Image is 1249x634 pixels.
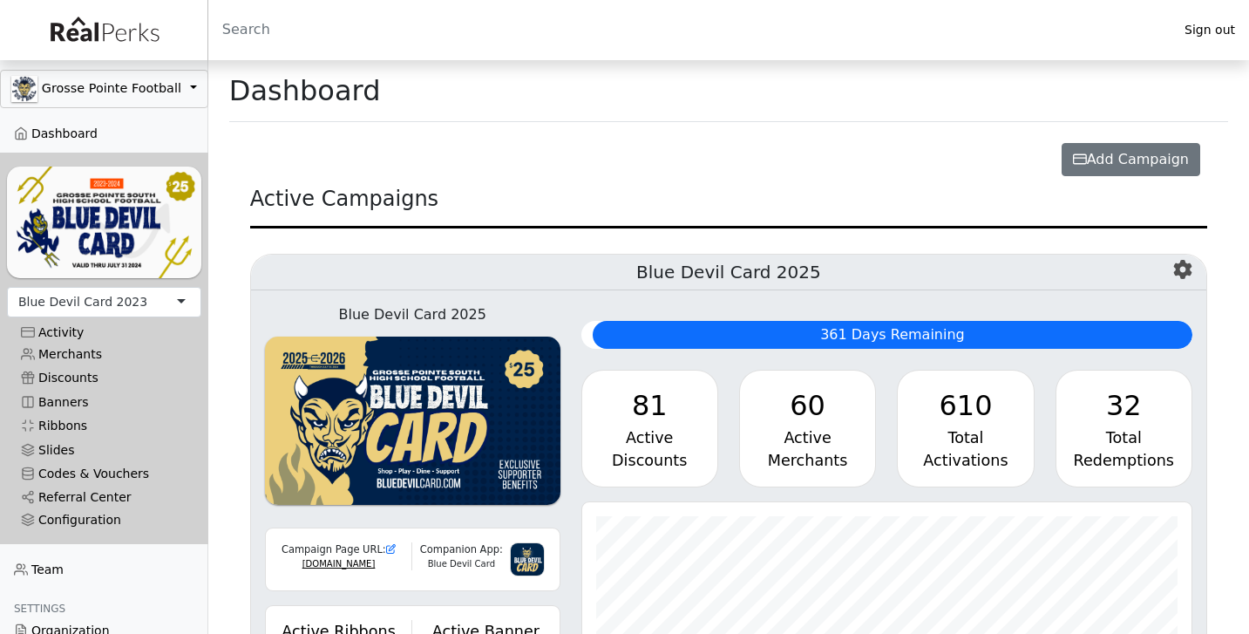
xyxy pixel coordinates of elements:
[412,542,510,557] div: Companion App:
[250,183,1207,228] div: Active Campaigns
[1171,18,1249,42] a: Sign out
[229,74,381,107] h1: Dashboard
[754,385,861,426] div: 60
[7,366,201,390] a: Discounts
[596,449,703,472] div: Discounts
[7,343,201,366] a: Merchants
[302,559,376,569] a: [DOMAIN_NAME]
[1070,449,1178,472] div: Redemptions
[7,414,201,438] a: Ribbons
[41,10,166,50] img: real_perks_logo-01.svg
[754,449,861,472] div: Merchants
[251,255,1206,290] h5: Blue Devil Card 2025
[1062,143,1200,176] button: Add Campaign
[593,321,1192,349] div: 361 Days Remaining
[912,426,1019,449] div: Total
[265,304,560,325] div: Blue Devil Card 2025
[14,603,65,615] span: Settings
[7,391,201,414] a: Banners
[912,449,1019,472] div: Activations
[7,486,201,509] a: Referral Center
[21,513,187,528] div: Configuration
[1070,426,1178,449] div: Total
[208,9,1171,51] input: Search
[1070,385,1178,426] div: 32
[510,542,544,576] img: 3g6IGvkLNUf97zVHvl5PqY3f2myTnJRpqDk2mpnC.png
[21,325,187,340] div: Activity
[1056,370,1192,487] a: 32 Total Redemptions
[276,542,401,557] div: Campaign Page URL:
[7,438,201,461] a: Slides
[11,76,37,102] img: GAa1zriJJmkmu1qRtUwg8x1nQwzlKm3DoqW9UgYl.jpg
[596,385,703,426] div: 81
[754,426,861,449] div: Active
[412,557,510,570] div: Blue Devil Card
[897,370,1034,487] a: 610 Total Activations
[912,385,1019,426] div: 610
[265,337,560,506] img: WvZzOez5OCqmO91hHZfJL7W2tJ07LbGMjwPPNJwI.png
[7,167,201,277] img: YNIl3DAlDelxGQFo2L2ARBV2s5QDnXUOFwQF9zvk.png
[739,370,876,487] a: 60 Active Merchants
[18,293,147,311] div: Blue Devil Card 2023
[581,370,718,487] a: 81 Active Discounts
[596,426,703,449] div: Active
[7,462,201,486] a: Codes & Vouchers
